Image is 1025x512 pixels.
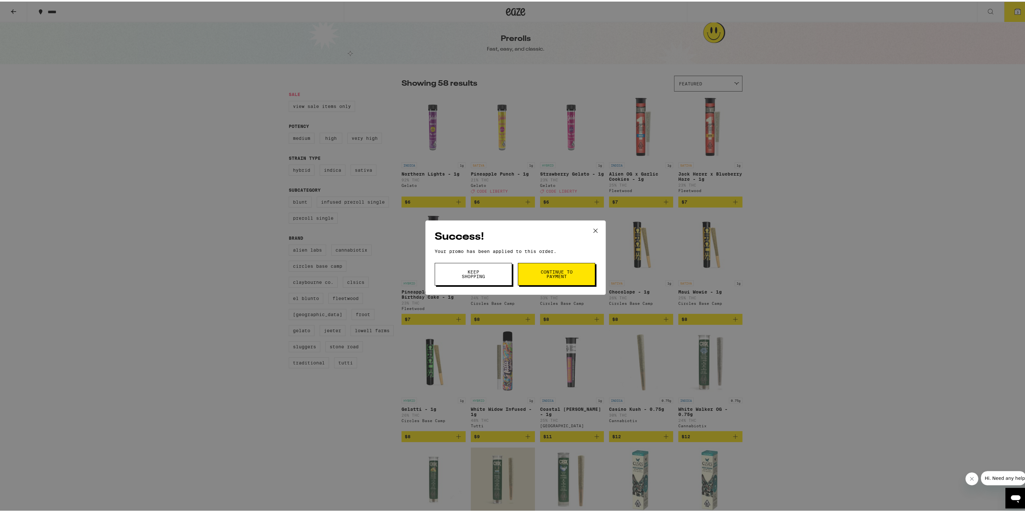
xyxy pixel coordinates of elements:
[435,247,596,252] p: Your promo has been applied to this order.
[4,5,46,10] span: Hi. Need any help?
[435,228,596,243] h2: Success!
[540,268,573,277] span: Continue to payment
[965,471,978,484] iframe: Close message
[518,261,595,284] button: Continue to payment
[457,268,490,277] span: Keep Shopping
[435,261,512,284] button: Keep Shopping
